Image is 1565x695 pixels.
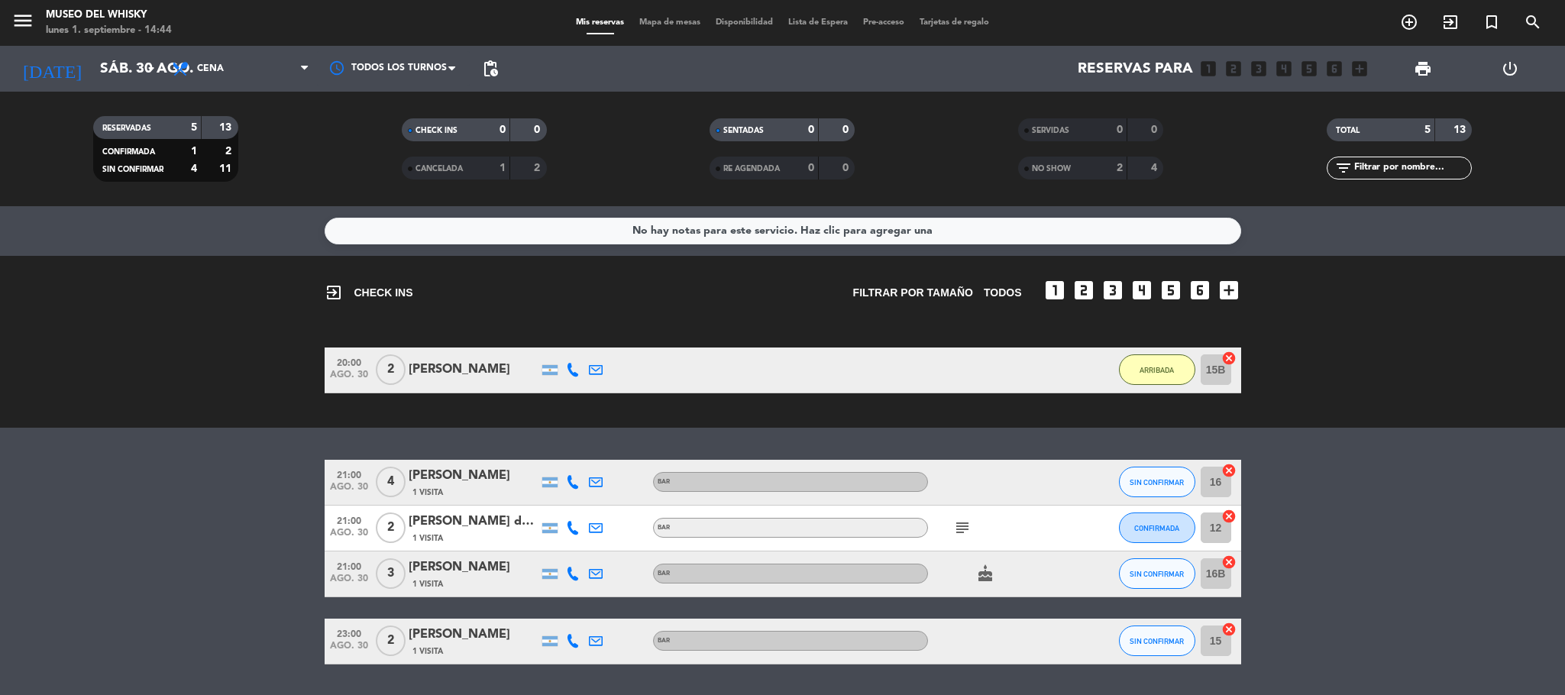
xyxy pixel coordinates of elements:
i: looks_5 [1159,278,1183,302]
i: looks_two [1224,59,1243,79]
div: [PERSON_NAME] [409,360,538,380]
i: cancel [1221,463,1237,478]
strong: 2 [534,163,543,173]
button: menu [11,9,34,37]
strong: 0 [500,124,506,135]
div: [PERSON_NAME] [409,625,538,645]
i: looks_3 [1249,59,1269,79]
strong: 2 [1117,163,1123,173]
strong: 5 [1424,124,1431,135]
span: 2 [376,512,406,543]
span: CANCELADA [416,165,463,173]
button: ARRIBADA [1119,354,1195,385]
i: turned_in_not [1483,13,1501,31]
div: MUSEO DEL WHISKY [46,8,172,23]
span: ago. 30 [330,482,368,499]
span: TODOS [984,284,1022,302]
span: 1 Visita [412,645,443,658]
i: power_settings_new [1501,60,1519,78]
span: BAR [658,638,670,644]
span: Mis reservas [568,18,632,27]
i: exit_to_app [1441,13,1460,31]
div: LOG OUT [1466,46,1554,92]
strong: 4 [1151,163,1160,173]
i: cancel [1221,509,1237,524]
span: BAR [658,571,670,577]
div: [PERSON_NAME] del [PERSON_NAME] [409,512,538,532]
span: Mapa de mesas [632,18,708,27]
i: add_box [1350,59,1369,79]
strong: 0 [808,124,814,135]
span: ago. 30 [330,641,368,658]
strong: 13 [1453,124,1469,135]
span: Tarjetas de regalo [912,18,997,27]
span: ago. 30 [330,528,368,545]
strong: 1 [500,163,506,173]
i: add_circle_outline [1400,13,1418,31]
span: 21:00 [330,465,368,483]
span: SIN CONFIRMAR [1130,637,1184,645]
i: cancel [1221,622,1237,637]
strong: 0 [534,124,543,135]
i: looks_6 [1324,59,1344,79]
span: SIN CONFIRMAR [102,166,163,173]
button: SIN CONFIRMAR [1119,625,1195,656]
strong: 0 [1151,124,1160,135]
span: ARRIBADA [1140,366,1174,374]
strong: 0 [842,124,852,135]
div: No hay notas para este servicio. Haz clic para agregar una [632,222,933,240]
i: looks_5 [1299,59,1319,79]
i: search [1524,13,1542,31]
span: Disponibilidad [708,18,781,27]
button: SIN CONFIRMAR [1119,558,1195,589]
span: 21:00 [330,511,368,529]
span: CHECK INS [416,127,458,134]
strong: 1 [191,146,197,157]
div: [PERSON_NAME] [409,466,538,486]
strong: 2 [225,146,234,157]
span: 3 [376,558,406,589]
span: TOTAL [1336,127,1360,134]
span: ago. 30 [330,370,368,387]
strong: 4 [191,163,197,174]
strong: 5 [191,122,197,133]
span: Filtrar por tamaño [853,284,973,302]
i: [DATE] [11,52,92,86]
i: arrow_drop_down [142,60,160,78]
span: pending_actions [481,60,500,78]
span: SIN CONFIRMAR [1130,478,1184,486]
span: 23:00 [330,624,368,642]
span: 2 [376,354,406,385]
i: menu [11,9,34,32]
span: CONFIRMADA [1134,524,1179,532]
span: print [1414,60,1432,78]
span: SENTADAS [723,127,764,134]
i: cake [976,564,994,583]
button: SIN CONFIRMAR [1119,467,1195,497]
span: NO SHOW [1032,165,1071,173]
span: 20:00 [330,353,368,370]
span: 21:00 [330,557,368,574]
span: 4 [376,467,406,497]
div: [PERSON_NAME] [409,558,538,577]
span: 1 Visita [412,532,443,545]
i: looks_one [1043,278,1067,302]
span: Cena [197,63,224,74]
i: cancel [1221,554,1237,570]
strong: 13 [219,122,234,133]
i: looks_one [1198,59,1218,79]
span: BAR [658,479,670,485]
strong: 0 [808,163,814,173]
span: BAR [658,525,670,531]
i: filter_list [1334,159,1353,177]
span: 1 Visita [412,486,443,499]
i: exit_to_app [325,283,343,302]
div: lunes 1. septiembre - 14:44 [46,23,172,38]
span: RE AGENDADA [723,165,780,173]
span: Lista de Espera [781,18,855,27]
span: 1 Visita [412,578,443,590]
span: ago. 30 [330,574,368,591]
span: Reservas para [1078,60,1193,77]
i: looks_6 [1188,278,1212,302]
i: subject [953,519,972,537]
